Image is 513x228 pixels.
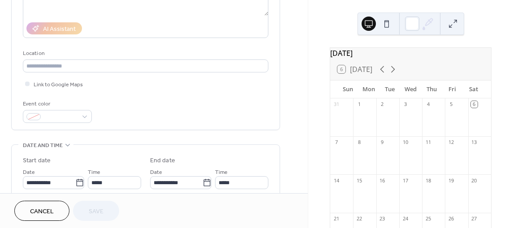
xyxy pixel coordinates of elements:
[471,177,478,184] div: 20
[448,101,454,108] div: 5
[379,80,400,98] div: Tue
[425,139,431,146] div: 11
[402,139,409,146] div: 10
[356,177,362,184] div: 15
[425,101,431,108] div: 4
[23,141,63,150] span: Date and time
[358,80,379,98] div: Mon
[448,139,454,146] div: 12
[379,139,386,146] div: 9
[34,80,83,89] span: Link to Google Maps
[463,80,484,98] div: Sat
[30,207,54,216] span: Cancel
[333,215,340,222] div: 21
[402,215,409,222] div: 24
[337,80,358,98] div: Sun
[330,48,491,59] div: [DATE]
[471,215,478,222] div: 27
[421,80,442,98] div: Thu
[14,201,69,221] button: Cancel
[215,168,228,177] span: Time
[150,168,162,177] span: Date
[23,99,90,109] div: Event color
[333,139,340,146] div: 7
[356,101,362,108] div: 1
[425,215,431,222] div: 25
[23,49,267,58] div: Location
[448,177,454,184] div: 19
[150,156,175,165] div: End date
[379,177,386,184] div: 16
[442,80,463,98] div: Fri
[379,101,386,108] div: 2
[448,215,454,222] div: 26
[402,177,409,184] div: 17
[400,80,421,98] div: Wed
[88,168,100,177] span: Time
[379,215,386,222] div: 23
[471,139,478,146] div: 13
[333,177,340,184] div: 14
[356,215,362,222] div: 22
[23,168,35,177] span: Date
[471,101,478,108] div: 6
[23,156,51,165] div: Start date
[333,101,340,108] div: 31
[356,139,362,146] div: 8
[425,177,431,184] div: 18
[402,101,409,108] div: 3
